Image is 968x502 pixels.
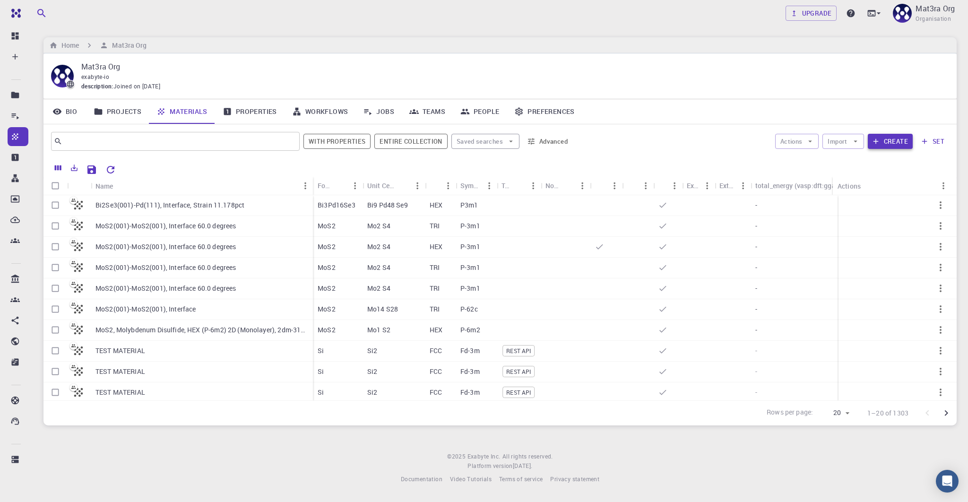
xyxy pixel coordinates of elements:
p: Mo14 S28 [367,304,398,314]
p: FCC [430,367,442,376]
a: Bio [43,99,86,124]
p: Fd-3m [460,388,480,397]
button: Save Explorer Settings [82,160,101,179]
p: Si2 [367,367,377,376]
div: Lattice [425,176,456,195]
button: Export [66,160,82,175]
a: People [453,99,507,124]
div: Name [91,177,313,195]
div: Symmetry [460,176,482,195]
button: Sort [395,178,410,193]
a: Documentation [401,475,442,484]
div: - [751,341,856,362]
div: Unit Cell Formula [363,176,425,195]
h6: Mat3ra Org [108,40,147,51]
span: Platform version [467,461,512,471]
a: Video Tutorials [450,475,492,484]
p: - [755,304,757,314]
div: total_energy (vasp:dft:gga:pbe) [751,176,856,195]
p: MoS2 [318,325,336,335]
span: REST API [503,389,534,397]
div: Ext+web [719,176,735,195]
button: Sort [113,178,129,193]
p: TRI [430,221,440,231]
span: Terms of service [499,475,543,483]
p: Mo2 S4 [367,221,390,231]
div: - [751,362,856,382]
div: Ext+lnk [682,176,715,195]
p: Bi2Se3(001)-Pd(111), Interface, Strain 11.178pct [95,200,244,210]
button: Menu [298,178,313,193]
p: - [755,242,757,251]
p: Mo2 S4 [367,242,390,251]
p: MoS2(001)-MoS2(001), Interface 60.0 degrees [95,263,236,272]
span: Filter throughout whole library including sets (folders) [374,134,447,149]
button: Menu [575,178,590,193]
p: P-3m1 [460,284,480,293]
span: Documentation [401,475,442,483]
button: Sort [627,178,642,193]
div: 20 [817,406,852,420]
p: TRI [430,304,440,314]
span: description : [81,82,113,91]
p: Mo1 S2 [367,325,390,335]
p: P-62c [460,304,478,314]
div: Non-periodic [545,176,560,195]
button: Sort [332,178,347,193]
p: TRI [430,284,440,293]
div: Unit Cell Formula [367,176,395,195]
p: MoS2 [318,221,336,231]
p: Mat3ra Org [916,3,955,14]
p: P3m1 [460,200,478,210]
span: © 2025 [447,452,467,461]
nav: breadcrumb [47,40,148,51]
button: Sort [560,178,575,193]
p: MoS2(001)-MoS2(001), Interface 60.0 degrees [95,242,236,251]
div: Non-periodic [541,176,590,195]
span: Support [20,7,54,15]
button: Menu [410,178,425,193]
p: Si2 [367,388,377,397]
div: - [751,382,856,403]
a: Preferences [507,99,582,124]
p: P-6m2 [460,325,480,335]
button: Create [868,134,913,149]
div: Actions [838,177,861,195]
span: REST API [503,347,534,355]
button: Upgrade [786,6,837,21]
button: Menu [607,178,622,193]
p: MoS2(001)-MoS2(001), Interface 60.0 degrees [95,284,236,293]
span: Exabyte Inc. [467,452,501,460]
button: Columns [50,160,66,175]
span: Joined on [DATE] [113,82,160,91]
p: HEX [430,242,442,251]
div: Formula [318,176,332,195]
p: MoS2 [318,242,336,251]
p: Mat3ra Org [81,61,942,72]
div: Ext+lnk [687,176,700,195]
a: [DATE]. [513,461,533,471]
div: Name [95,177,113,195]
span: exabyte-io [81,73,109,80]
p: P-3m1 [460,242,480,251]
button: Menu [936,178,951,193]
p: MoS2(001)-MoS2(001), Interface [95,304,196,314]
button: Menu [347,178,363,193]
button: set [916,134,949,149]
span: REST API [503,368,534,376]
button: Sort [510,178,526,193]
p: Mo2 S4 [367,263,390,272]
button: Actions [775,134,819,149]
a: Privacy statement [550,475,599,484]
div: Icon [67,177,91,195]
div: Symmetry [456,176,497,195]
span: Show only materials with calculated properties [303,134,371,149]
p: Rows per page: [767,407,813,418]
button: Menu [441,178,456,193]
button: Advanced [523,134,572,149]
p: - [755,263,757,272]
span: Organisation [916,14,951,24]
button: Menu [638,178,653,193]
button: Menu [735,178,751,193]
div: Formula [313,176,363,195]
